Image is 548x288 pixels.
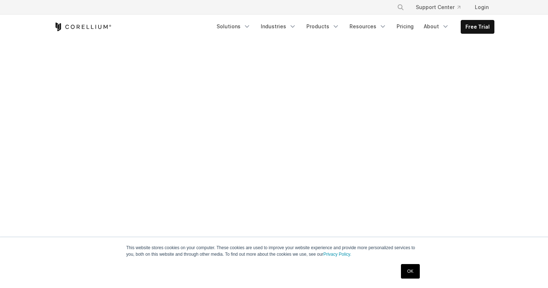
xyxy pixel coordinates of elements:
a: Free Trial [461,20,494,33]
a: Resources [345,20,391,33]
button: Search [394,1,407,14]
a: OK [401,264,419,279]
a: Products [302,20,344,33]
div: Navigation Menu [212,20,494,34]
a: Solutions [212,20,255,33]
a: Industries [256,20,301,33]
p: This website stores cookies on your computer. These cookies are used to improve your website expe... [126,244,422,258]
a: Support Center [410,1,466,14]
a: Privacy Policy. [323,252,351,257]
div: Navigation Menu [388,1,494,14]
a: Pricing [392,20,418,33]
a: Corellium Home [54,22,112,31]
a: Login [469,1,494,14]
a: About [419,20,453,33]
